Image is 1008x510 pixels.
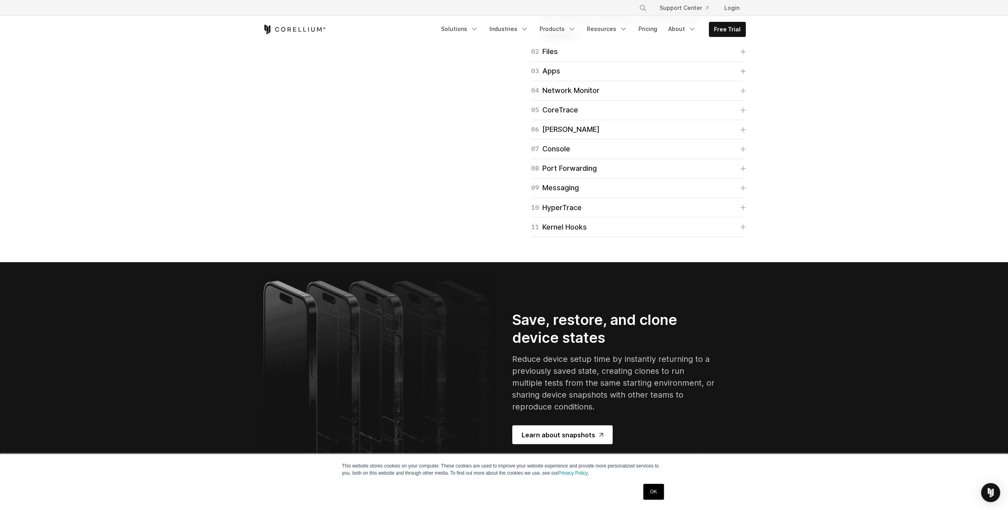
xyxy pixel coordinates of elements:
a: Learn about snapshots [512,425,613,444]
a: 02Files [531,46,746,57]
a: About [664,22,701,36]
a: Industries [485,22,533,36]
span: 02 [531,46,539,57]
a: Corellium Home [263,25,326,34]
span: 07 [531,143,539,155]
div: Files [531,46,558,57]
span: 06 [531,124,539,135]
span: 08 [531,163,539,174]
a: Support Center [653,1,715,15]
div: Console [531,143,570,155]
span: 09 [531,182,539,193]
span: 11 [531,221,539,232]
img: A lineup of five iPhone models becoming more gradient [263,275,496,479]
a: Free Trial [709,22,745,37]
div: HyperTrace [531,202,582,213]
h2: Save, restore, and clone device states [512,311,716,346]
div: Open Intercom Messenger [981,483,1000,502]
div: Network Monitor [531,85,600,96]
a: 05CoreTrace [531,104,746,116]
p: This website stores cookies on your computer. These cookies are used to improve your website expe... [342,462,666,477]
a: 03Apps [531,66,746,77]
div: CoreTrace [531,104,578,116]
a: 10HyperTrace [531,202,746,213]
span: 04 [531,85,539,96]
div: Navigation Menu [629,1,746,15]
div: Apps [531,66,560,77]
div: [PERSON_NAME] [531,124,600,135]
span: 05 [531,104,539,116]
a: 06[PERSON_NAME] [531,124,746,135]
span: 03 [531,66,539,77]
span: Learn about snapshots [522,430,603,439]
a: Products [535,22,580,36]
div: Port Forwarding [531,163,597,174]
a: 04Network Monitor [531,85,746,96]
div: Navigation Menu [436,22,746,37]
div: Messaging [531,182,579,193]
button: Search [636,1,650,15]
div: Kernel Hooks [531,221,587,232]
a: 11Kernel Hooks [531,221,746,232]
a: 08Port Forwarding [531,163,746,174]
a: OK [643,484,664,500]
span: 10 [531,202,539,213]
a: 09Messaging [531,182,746,193]
a: Solutions [436,22,483,36]
a: Pricing [634,22,662,36]
a: Resources [582,22,632,36]
p: Reduce device setup time by instantly returning to a previously saved state, creating clones to r... [512,353,716,412]
a: 07Console [531,143,746,155]
a: Privacy Policy. [558,470,589,476]
a: Login [718,1,746,15]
